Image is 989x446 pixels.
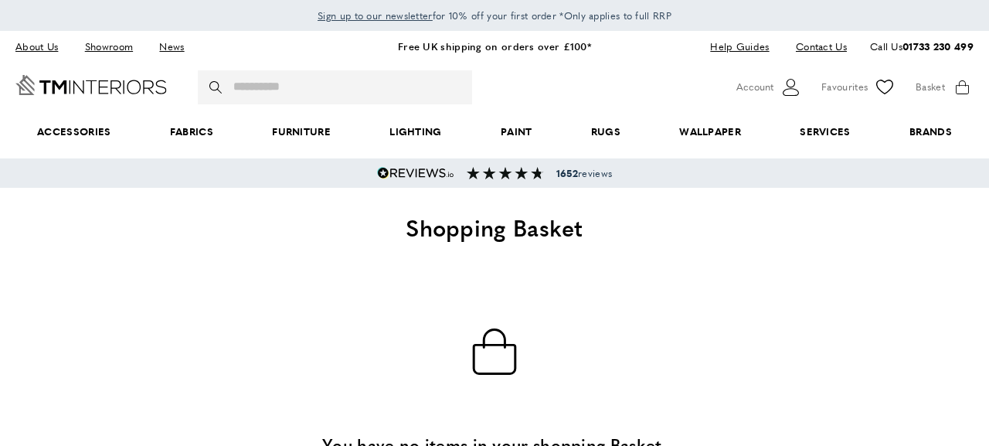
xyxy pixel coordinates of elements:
[209,70,225,104] button: Search
[650,108,770,155] a: Wallpaper
[15,36,70,57] a: About Us
[736,79,773,95] span: Account
[8,108,141,155] span: Accessories
[471,108,562,155] a: Paint
[784,36,847,57] a: Contact Us
[821,79,868,95] span: Favourites
[318,9,433,22] span: Sign up to our newsletter
[902,39,974,53] a: 01733 230 499
[467,167,544,179] img: Reviews section
[318,9,671,22] span: for 10% off your first order *Only applies to full RRP
[318,8,433,23] a: Sign up to our newsletter
[556,166,578,180] strong: 1652
[562,108,651,155] a: Rugs
[770,108,880,155] a: Services
[15,75,167,95] a: Go to Home page
[698,36,780,57] a: Help Guides
[141,108,243,155] a: Fabrics
[821,76,896,99] a: Favourites
[398,39,591,53] a: Free UK shipping on orders over £100*
[148,36,195,57] a: News
[870,39,974,55] p: Call Us
[736,76,802,99] button: Customer Account
[406,210,583,243] span: Shopping Basket
[360,108,471,155] a: Lighting
[556,167,612,179] span: reviews
[243,108,360,155] a: Furniture
[880,108,981,155] a: Brands
[73,36,144,57] a: Showroom
[377,167,454,179] img: Reviews.io 5 stars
